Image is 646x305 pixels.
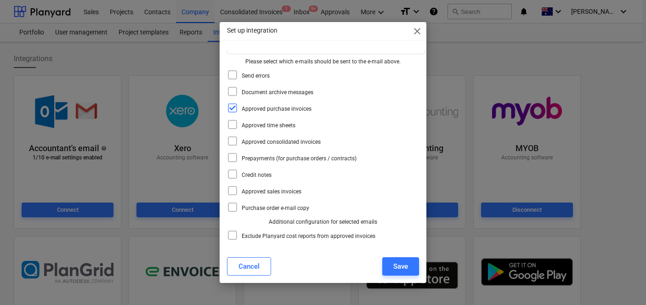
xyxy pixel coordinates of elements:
[382,257,419,276] button: Save
[242,171,272,179] p: Credit notes
[238,260,260,272] div: Cancel
[242,89,313,96] p: Document archive messages
[393,260,408,272] div: Save
[242,155,357,163] p: Prepayments (for purchase orders / contracts)
[227,257,271,276] button: Cancel
[242,105,312,113] p: Approved purchase invoices
[242,122,295,130] p: Approved time sheets
[242,232,375,240] p: Exclude Planyard cost reports from approved invoices
[242,188,301,196] p: Approved sales invoices
[242,204,309,212] p: Purchase order e-mail copy
[600,261,646,305] iframe: Chat Widget
[227,218,419,226] p: Additional configuration for selected emails
[242,138,321,146] p: Approved consolidated invoices
[227,26,278,35] p: Set up integration
[227,58,419,66] p: Please select which e-mails should be sent to the e-mail above.
[242,72,270,80] p: Send errors
[412,26,423,37] span: close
